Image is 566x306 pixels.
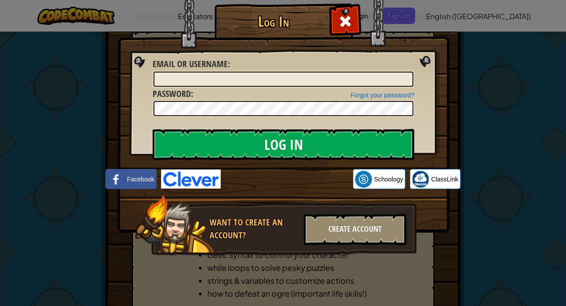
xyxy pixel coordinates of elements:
span: ClassLink [431,175,458,184]
iframe: Sign in with Google Dialog [383,9,557,113]
img: schoology.png [355,171,372,188]
div: Create Account [304,214,406,245]
input: Log In [153,129,414,160]
a: Forgot your password? [351,92,414,99]
span: Facebook [127,175,154,184]
img: classlink-logo-small.png [412,171,429,188]
label: : [153,58,230,71]
img: clever-logo-blue.png [161,169,221,189]
img: facebook_small.png [108,171,125,188]
label: : [153,88,193,101]
span: Schoology [374,175,403,184]
span: Email or Username [153,58,228,70]
iframe: Sign in with Google Button [221,169,353,189]
h1: Log In [217,14,330,29]
div: Want to create an account? [210,216,299,242]
span: Password [153,88,191,100]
